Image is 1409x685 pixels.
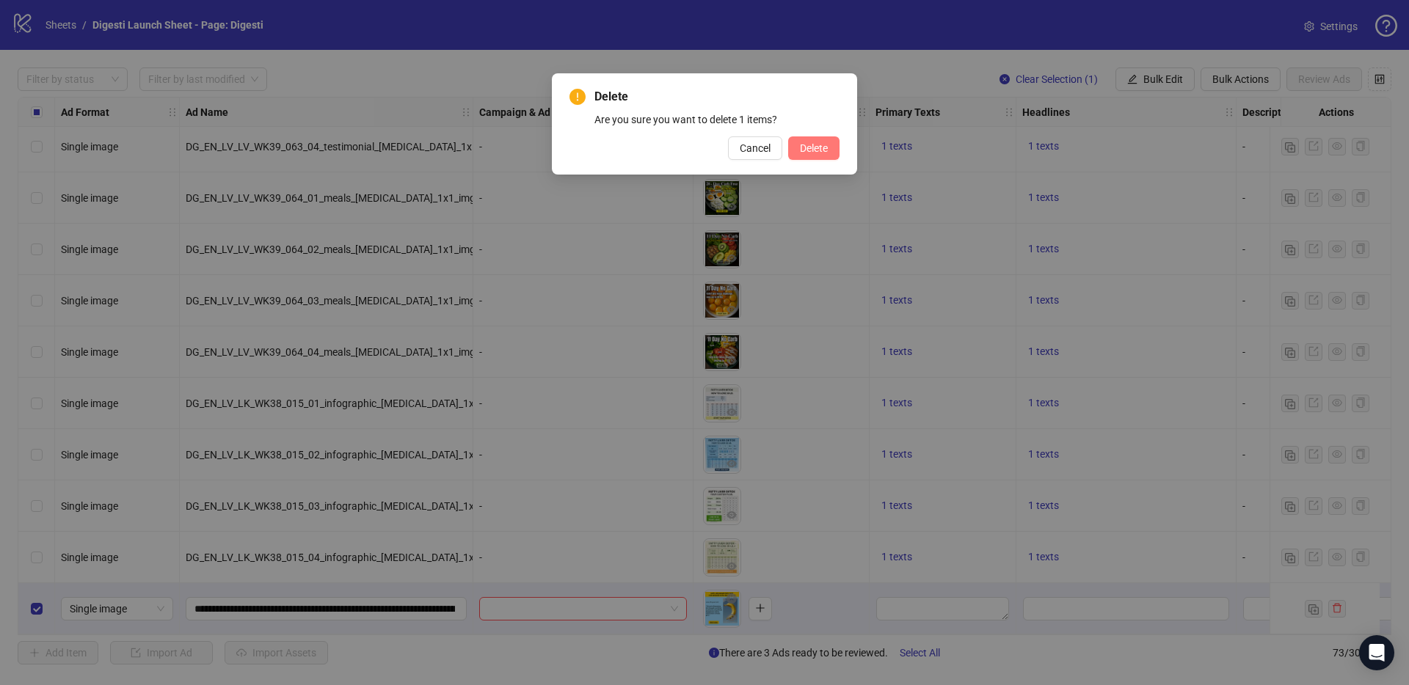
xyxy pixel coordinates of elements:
[740,142,771,154] span: Cancel
[728,136,782,160] button: Cancel
[788,136,840,160] button: Delete
[594,88,840,106] span: Delete
[594,111,840,128] div: Are you sure you want to delete 1 items?
[1359,635,1394,670] div: Open Intercom Messenger
[569,89,586,105] span: exclamation-circle
[800,142,828,154] span: Delete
